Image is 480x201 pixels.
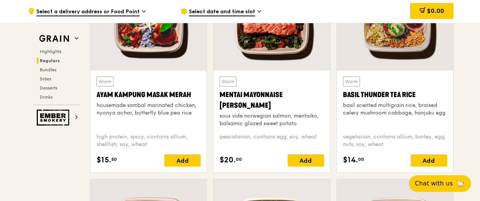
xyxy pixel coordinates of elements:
[40,49,61,54] span: Highlights
[40,94,53,100] span: Drinks
[343,154,358,166] span: $14.
[37,32,72,46] img: Grain web logo
[40,67,56,72] span: Bundles
[164,154,201,166] div: Add
[220,112,324,127] div: sous vide norwegian salmon, mentaiko, balsamic glazed sweet potato
[288,154,324,166] div: Add
[40,76,51,82] span: Sides
[427,7,444,14] span: $0.00
[415,179,453,188] span: Chat with us
[358,156,364,162] span: 00
[456,179,465,188] span: 🦙
[236,156,242,162] span: 00
[37,110,72,126] img: Ember Smokery web logo
[409,175,471,192] button: Chat with us🦙
[40,58,60,63] span: Regulars
[97,77,114,86] div: Warm
[97,133,201,148] div: high protein, spicy, contains allium, shellfish, soy, wheat
[220,77,237,86] div: Warm
[97,102,201,117] div: housemade sambal marinated chicken, nyonya achar, butterfly blue pea rice
[343,102,447,117] div: basil scented multigrain rice, braised celery mushroom cabbage, hanjuku egg
[97,90,201,100] div: Ayam Kampung Masak Merah
[220,133,324,148] div: pescatarian, contains egg, soy, wheat
[36,8,140,16] span: Select a delivery address or Food Point
[97,154,111,166] span: $15.
[343,133,447,148] div: vegetarian, contains allium, barley, egg, nuts, soy, wheat
[40,85,57,91] span: Desserts
[343,77,360,86] div: Warm
[189,8,255,16] span: Select date and time slot
[220,90,324,111] div: Mentai Mayonnaise [PERSON_NAME]
[111,156,117,162] span: 50
[343,90,447,100] div: Basil Thunder Tea Rice
[220,154,236,166] span: $20.
[411,154,447,166] div: Add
